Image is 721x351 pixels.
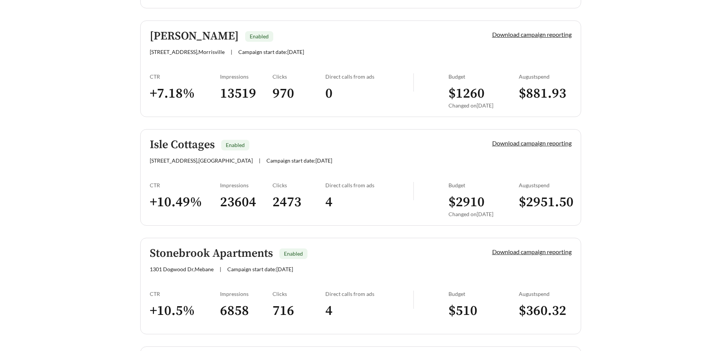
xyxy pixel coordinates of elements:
span: [STREET_ADDRESS] , [GEOGRAPHIC_DATA] [150,157,253,164]
div: Changed on [DATE] [448,102,519,109]
div: Direct calls from ads [325,291,413,297]
div: Impressions [220,182,273,188]
a: Download campaign reporting [492,31,572,38]
div: Clicks [273,182,325,188]
h3: + 7.18 % [150,85,220,102]
div: Impressions [220,73,273,80]
h3: $ 881.93 [519,85,572,102]
h5: Stonebrook Apartments [150,247,273,260]
span: Campaign start date: [DATE] [266,157,332,164]
span: Enabled [250,33,269,40]
div: Direct calls from ads [325,182,413,188]
h5: Isle Cottages [150,139,215,151]
span: [STREET_ADDRESS] , Morrisville [150,49,225,55]
div: CTR [150,291,220,297]
span: | [220,266,221,272]
img: line [413,182,414,200]
h3: $ 1260 [448,85,519,102]
div: Clicks [273,291,325,297]
div: Clicks [273,73,325,80]
h3: 4 [325,194,413,211]
div: Budget [448,291,519,297]
h3: $ 2951.50 [519,194,572,211]
span: Campaign start date: [DATE] [238,49,304,55]
h3: 6858 [220,302,273,319]
span: Enabled [226,142,245,148]
h3: + 10.49 % [150,194,220,211]
h3: 4 [325,302,413,319]
div: CTR [150,73,220,80]
div: August spend [519,73,572,80]
div: Budget [448,73,519,80]
h3: $ 2910 [448,194,519,211]
a: [PERSON_NAME]Enabled[STREET_ADDRESS],Morrisville|Campaign start date:[DATE]Download campaign repo... [140,21,581,117]
a: Download campaign reporting [492,248,572,255]
h5: [PERSON_NAME] [150,30,239,43]
a: Download campaign reporting [492,139,572,147]
h3: + 10.5 % [150,302,220,319]
span: | [231,49,232,55]
span: Enabled [284,250,303,257]
a: Isle CottagesEnabled[STREET_ADDRESS],[GEOGRAPHIC_DATA]|Campaign start date:[DATE]Download campaig... [140,129,581,226]
div: Impressions [220,291,273,297]
div: Budget [448,182,519,188]
div: Direct calls from ads [325,73,413,80]
div: Changed on [DATE] [448,211,519,217]
span: 1301 Dogwood Dr , Mebane [150,266,214,272]
a: Stonebrook ApartmentsEnabled1301 Dogwood Dr,Mebane|Campaign start date:[DATE]Download campaign re... [140,238,581,334]
h3: 716 [273,302,325,319]
h3: 13519 [220,85,273,102]
div: August spend [519,291,572,297]
h3: 0 [325,85,413,102]
div: CTR [150,182,220,188]
h3: $ 360.32 [519,302,572,319]
h3: $ 510 [448,302,519,319]
div: August spend [519,182,572,188]
h3: 2473 [273,194,325,211]
span: Campaign start date: [DATE] [227,266,293,272]
img: line [413,73,414,92]
h3: 23604 [220,194,273,211]
span: | [259,157,260,164]
h3: 970 [273,85,325,102]
img: line [413,291,414,309]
